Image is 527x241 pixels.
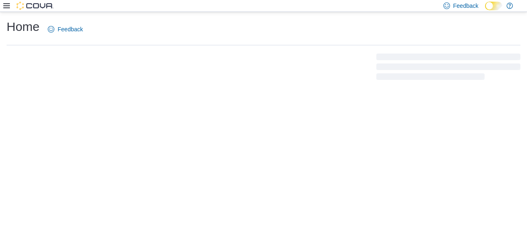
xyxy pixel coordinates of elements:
[485,2,502,10] input: Dark Mode
[453,2,478,10] span: Feedback
[376,55,520,82] span: Loading
[58,25,83,33] span: Feedback
[16,2,54,10] img: Cova
[7,19,40,35] h1: Home
[44,21,86,37] a: Feedback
